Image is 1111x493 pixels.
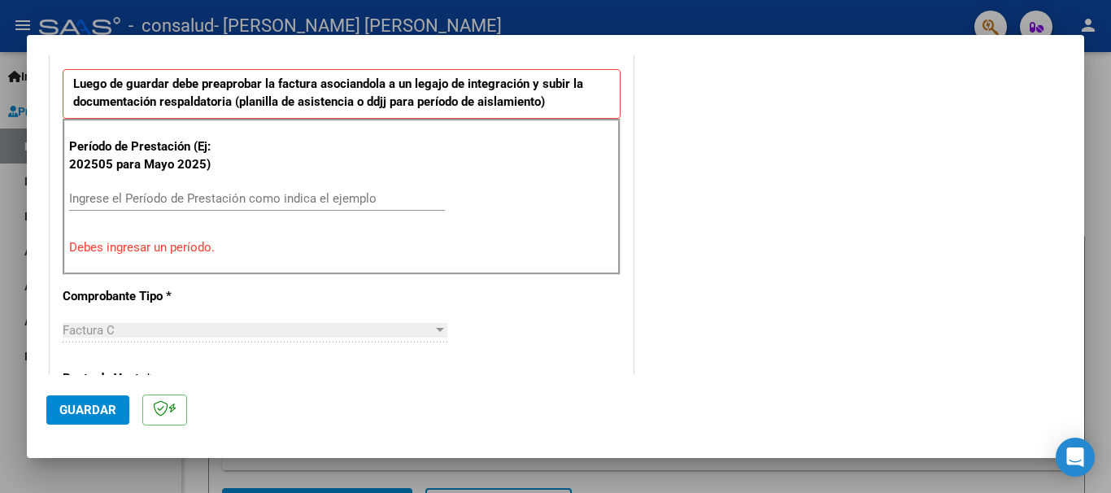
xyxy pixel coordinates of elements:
span: Guardar [59,403,116,417]
span: Factura C [63,323,115,338]
p: Debes ingresar un período. [69,238,614,257]
p: Período de Prestación (Ej: 202505 para Mayo 2025) [69,137,233,174]
button: Guardar [46,395,129,425]
p: Comprobante Tipo * [63,287,230,306]
p: Punto de Venta [63,369,230,388]
strong: Luego de guardar debe preaprobar la factura asociandola a un legajo de integración y subir la doc... [73,76,583,110]
div: Open Intercom Messenger [1056,438,1095,477]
